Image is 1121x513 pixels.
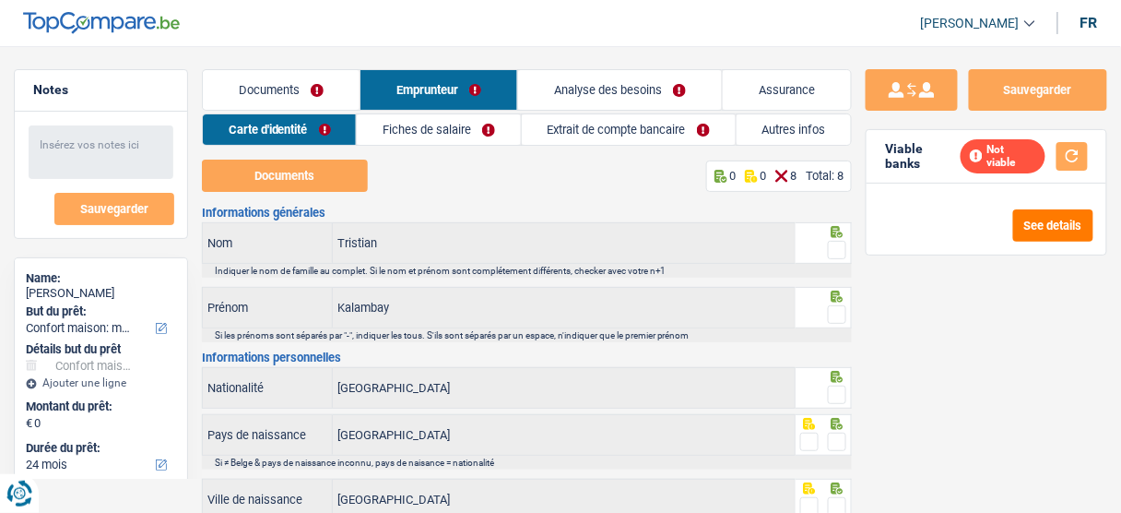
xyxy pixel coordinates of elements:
div: fr [1080,14,1098,31]
a: Documents [203,70,360,110]
a: Extrait de compte bancaire [522,114,736,145]
a: Carte d'identité [203,114,357,145]
div: Not viable [961,139,1045,173]
button: Sauvegarder [969,69,1107,111]
div: Si les prénoms sont séparés par "-", indiquer les tous. S'ils sont séparés par un espace, n'indiq... [215,330,850,340]
h3: Informations personnelles [202,352,852,364]
a: Autres infos [737,114,852,145]
p: 0 [729,169,736,183]
label: Durée du prêt: [26,441,172,456]
div: Total: 8 [806,169,844,183]
div: Détails but du prêt [26,342,176,357]
label: Pays de naissance [203,415,333,455]
a: Emprunteur [360,70,517,110]
h5: Notes [33,82,169,98]
p: 8 [790,169,796,183]
div: Ajouter une ligne [26,376,176,389]
div: Si ≠ Belge & pays de naissance inconnu, pays de naisance = nationalité [215,458,850,468]
button: Documents [202,160,368,192]
span: [PERSON_NAME] [921,16,1020,31]
a: Fiches de salaire [357,114,521,145]
span: Sauvegarder [80,203,148,215]
label: Nom [203,223,333,263]
a: Assurance [723,70,851,110]
h3: Informations générales [202,207,852,219]
label: Montant du prêt: [26,400,172,414]
input: Belgique [333,368,795,408]
span: € [26,416,32,431]
label: But du prêt: [26,304,172,319]
img: TopCompare Logo [23,12,180,34]
a: Analyse des besoins [518,70,722,110]
p: 0 [760,169,766,183]
button: See details [1013,209,1093,242]
label: Prénom [203,288,333,328]
label: Nationalité [203,368,333,408]
button: Sauvegarder [54,193,174,225]
input: Belgique [333,415,795,455]
div: [PERSON_NAME] [26,286,176,301]
div: Name: [26,271,176,286]
div: Indiquer le nom de famille au complet. Si le nom et prénom sont complétement différents, checker ... [215,266,850,276]
a: [PERSON_NAME] [906,8,1035,39]
div: Viable banks [885,141,961,173]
